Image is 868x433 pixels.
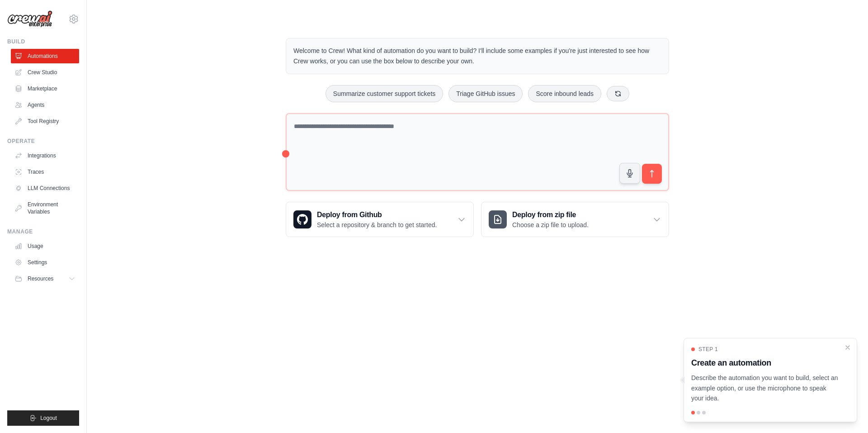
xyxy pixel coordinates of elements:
p: Choose a zip file to upload. [512,220,589,229]
a: Settings [11,255,79,270]
a: Crew Studio [11,65,79,80]
p: Describe the automation you want to build, select an example option, or use the microphone to spe... [691,373,839,404]
span: Resources [28,275,53,282]
a: Environment Variables [11,197,79,219]
button: Score inbound leads [528,85,601,102]
button: Logout [7,410,79,426]
span: Step 1 [698,346,718,353]
div: Manage [7,228,79,235]
img: Logo [7,10,52,28]
a: Traces [11,165,79,179]
button: Resources [11,271,79,286]
p: Welcome to Crew! What kind of automation do you want to build? I'll include some examples if you'... [293,46,661,67]
div: Build [7,38,79,45]
span: Logout [40,414,57,422]
a: Usage [11,239,79,253]
div: Operate [7,138,79,145]
button: Summarize customer support tickets [325,85,443,102]
a: Marketplace [11,81,79,96]
a: Agents [11,98,79,112]
h3: Create an automation [691,357,839,369]
a: Tool Registry [11,114,79,128]
button: Close walkthrough [844,344,851,351]
a: Integrations [11,148,79,163]
p: Select a repository & branch to get started. [317,220,437,229]
button: Triage GitHub issues [448,85,523,102]
a: LLM Connections [11,181,79,195]
a: Automations [11,49,79,63]
h3: Deploy from Github [317,209,437,220]
h3: Deploy from zip file [512,209,589,220]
